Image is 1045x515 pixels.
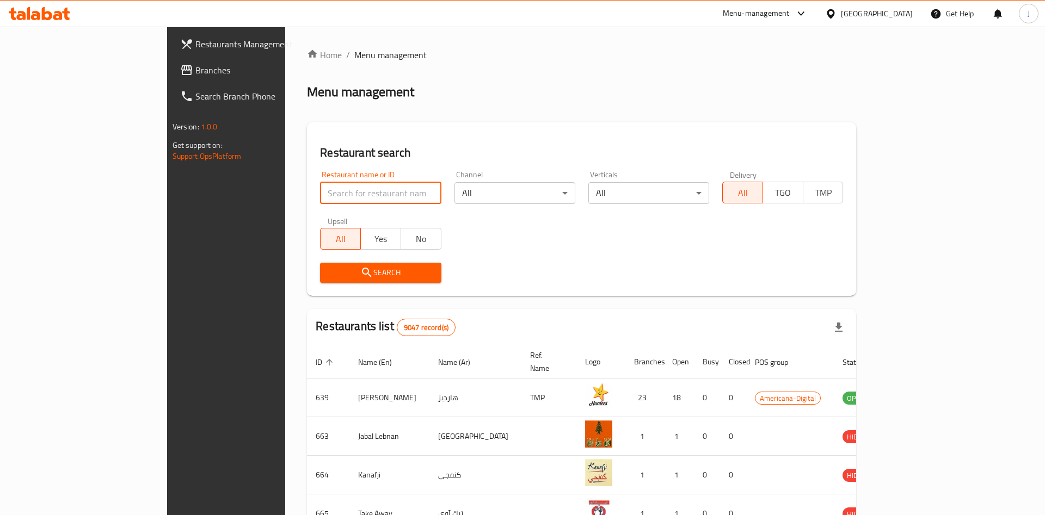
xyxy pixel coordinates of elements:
[195,38,333,51] span: Restaurants Management
[841,8,913,20] div: [GEOGRAPHIC_DATA]
[173,138,223,152] span: Get support on:
[429,379,521,417] td: هارديز
[808,185,839,201] span: TMP
[720,456,746,494] td: 0
[755,356,802,369] span: POS group
[720,345,746,379] th: Closed
[438,356,484,369] span: Name (Ar)
[843,469,875,482] div: HIDDEN
[625,456,663,494] td: 1
[1028,8,1030,20] span: J
[429,456,521,494] td: كنفجي
[329,266,432,280] span: Search
[316,356,336,369] span: ID
[201,120,218,134] span: 1.0.0
[843,431,875,443] span: HIDDEN
[767,185,799,201] span: TGO
[320,182,441,204] input: Search for restaurant name or ID..
[843,469,875,482] span: HIDDEN
[694,417,720,456] td: 0
[320,145,843,161] h2: Restaurant search
[585,420,612,448] img: Jabal Lebnan
[585,382,612,409] img: Hardee's
[397,319,456,336] div: Total records count
[588,182,709,204] div: All
[663,456,694,494] td: 1
[843,356,878,369] span: Status
[585,459,612,486] img: Kanafji
[349,456,429,494] td: Kanafji
[625,417,663,456] td: 1
[521,379,576,417] td: TMP
[826,314,852,340] div: Export file
[320,263,441,283] button: Search
[755,392,820,405] span: Americana-Digital
[625,345,663,379] th: Branches
[576,345,625,379] th: Logo
[663,417,694,456] td: 1
[325,231,356,247] span: All
[727,185,759,201] span: All
[723,7,790,20] div: Menu-management
[171,57,342,83] a: Branches
[354,48,427,61] span: Menu management
[625,379,663,417] td: 23
[405,231,437,247] span: No
[360,228,401,250] button: Yes
[346,48,350,61] li: /
[694,379,720,417] td: 0
[171,31,342,57] a: Restaurants Management
[694,456,720,494] td: 0
[429,417,521,456] td: [GEOGRAPHIC_DATA]
[397,322,455,333] span: 9047 record(s)
[843,392,869,405] span: OPEN
[349,379,429,417] td: [PERSON_NAME]
[720,417,746,456] td: 0
[401,228,441,250] button: No
[694,345,720,379] th: Busy
[358,356,406,369] span: Name (En)
[316,318,456,336] h2: Restaurants list
[803,182,844,203] button: TMP
[349,417,429,456] td: Jabal Lebnan
[173,149,242,163] a: Support.OpsPlatform
[530,349,563,375] span: Ref. Name
[663,379,694,417] td: 18
[763,182,803,203] button: TGO
[720,379,746,417] td: 0
[173,120,199,134] span: Version:
[195,64,333,77] span: Branches
[328,217,348,225] label: Upsell
[195,90,333,103] span: Search Branch Phone
[320,228,361,250] button: All
[307,48,856,61] nav: breadcrumb
[365,231,397,247] span: Yes
[722,182,763,203] button: All
[171,83,342,109] a: Search Branch Phone
[663,345,694,379] th: Open
[730,171,757,178] label: Delivery
[454,182,575,204] div: All
[307,83,414,101] h2: Menu management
